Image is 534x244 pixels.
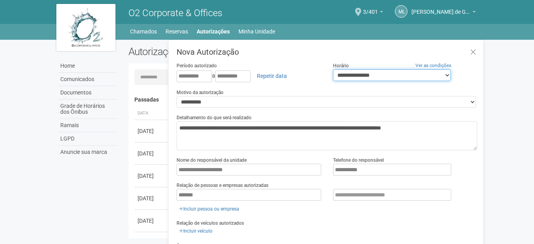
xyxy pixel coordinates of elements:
[58,132,117,146] a: LGPD
[138,172,167,180] div: [DATE]
[177,182,268,189] label: Relação de pessoas e empresas autorizadas
[177,227,215,235] a: Incluir veículo
[58,86,117,100] a: Documentos
[177,62,217,69] label: Período autorizado
[130,26,157,37] a: Chamados
[58,119,117,132] a: Ramais
[333,62,349,69] label: Horário
[128,7,222,18] span: O2 Corporate & Offices
[177,220,244,227] label: Relação de veículos autorizados
[128,46,297,57] h2: Autorizações
[138,217,167,225] div: [DATE]
[138,150,167,157] div: [DATE]
[58,59,117,73] a: Home
[197,26,230,37] a: Autorizações
[58,146,117,159] a: Anuncie sua marca
[56,4,115,51] img: logo.jpg
[58,73,117,86] a: Comunicados
[415,63,451,68] a: Ver as condições
[363,1,378,15] span: 3/401
[138,127,167,135] div: [DATE]
[333,157,384,164] label: Telefone do responsável
[177,69,321,83] div: a
[395,5,407,18] a: ML
[58,100,117,119] a: Grade de Horários dos Ônibus
[238,26,275,37] a: Minha Unidade
[134,97,472,103] h4: Passadas
[177,205,242,213] a: Incluir pessoa ou empresa
[177,89,223,96] label: Motivo da autorização
[138,194,167,202] div: [DATE]
[177,48,477,56] h3: Nova Autorização
[134,107,170,120] th: Data
[411,10,476,16] a: [PERSON_NAME] de Gondra
[252,69,292,83] a: Repetir data
[411,1,471,15] span: Michele Lima de Gondra
[363,10,383,16] a: 3/401
[166,26,188,37] a: Reservas
[177,114,251,121] label: Detalhamento do que será realizado
[177,157,247,164] label: Nome do responsável da unidade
